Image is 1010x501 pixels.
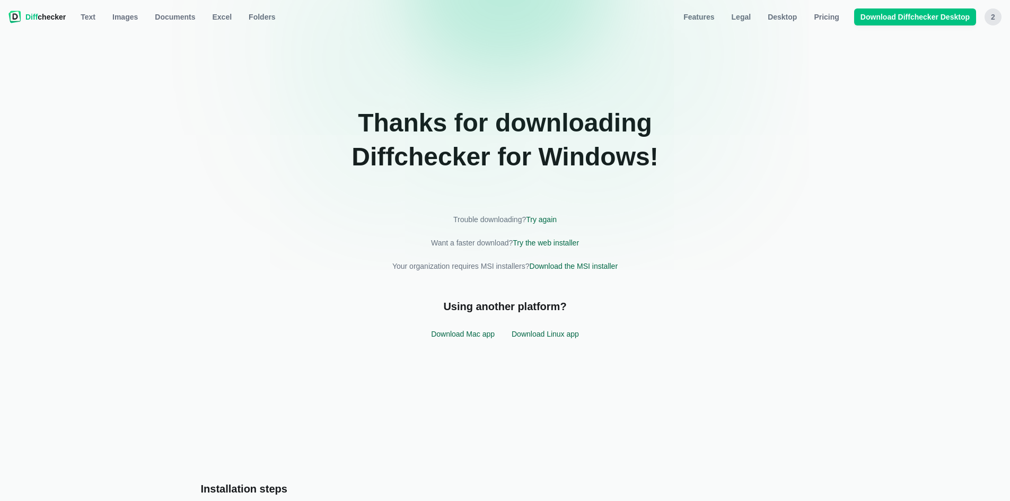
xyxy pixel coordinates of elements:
span: mac [466,330,480,338]
span: Desktop [766,12,799,22]
span: Trouble downloading? [453,215,526,224]
span: windows [538,143,649,171]
a: Text [74,8,102,25]
a: Download linux app [512,330,579,338]
span: Features [681,12,716,22]
a: Features [677,8,721,25]
h2: Thanks for downloading Diffchecker for ! [320,106,691,187]
a: Pricing [807,8,845,25]
span: Legal [730,12,753,22]
a: Try the web installer [513,239,579,247]
a: Legal [725,8,758,25]
span: Documents [153,12,197,22]
a: Images [106,8,144,25]
span: Excel [210,12,234,22]
a: Download mac app [431,330,495,338]
span: Images [110,12,140,22]
button: Folders [242,8,282,25]
img: Diffchecker logo [8,11,21,23]
span: Text [78,12,98,22]
span: linux [547,330,564,338]
button: 2 [985,8,1002,25]
a: Download the MSI installer [530,262,618,270]
span: Your organization requires MSI installers? [392,262,530,270]
a: Try again [526,215,557,224]
span: checker [25,12,66,22]
span: Want a faster download? [431,239,513,247]
a: Documents [148,8,201,25]
span: Pricing [812,12,841,22]
a: Excel [206,8,239,25]
span: Diff [25,13,38,21]
h2: Using another platform? [201,299,810,322]
a: Desktop [761,8,803,25]
span: Folders [247,12,278,22]
a: Diffchecker [8,8,66,25]
a: Download Diffchecker Desktop [854,8,976,25]
span: Download Diffchecker Desktop [858,12,972,22]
